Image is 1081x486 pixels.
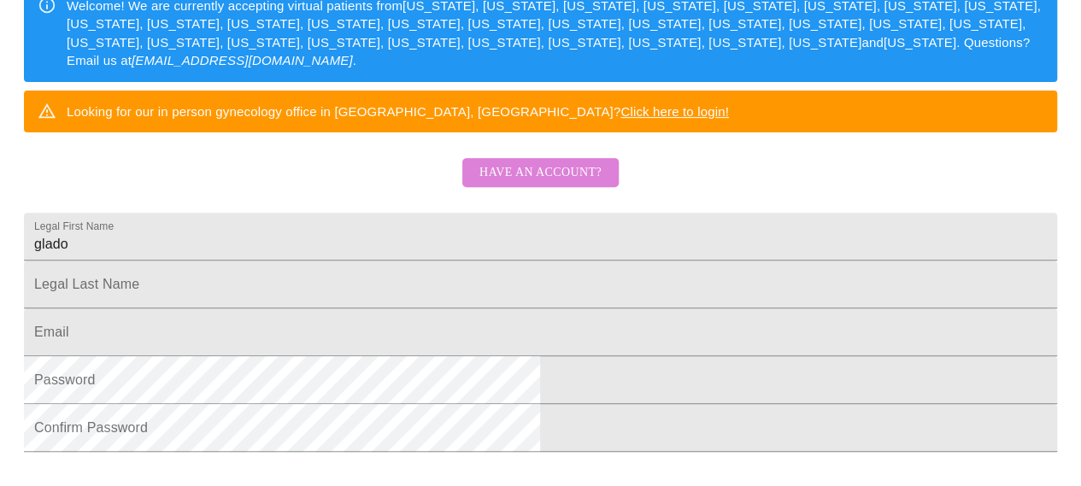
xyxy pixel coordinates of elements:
a: Click here to login! [620,104,729,119]
span: Have an account? [479,162,602,184]
button: Have an account? [462,158,619,188]
em: [EMAIL_ADDRESS][DOMAIN_NAME] [132,53,353,67]
div: Looking for our in person gynecology office in [GEOGRAPHIC_DATA], [GEOGRAPHIC_DATA]? [67,96,729,127]
a: Have an account? [458,177,623,191]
